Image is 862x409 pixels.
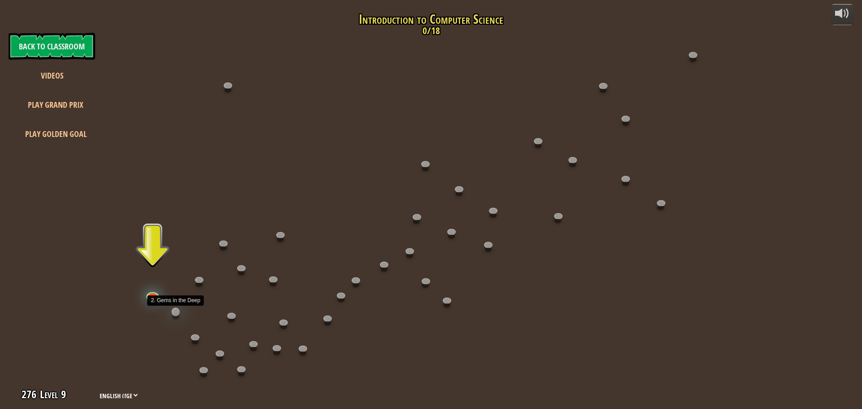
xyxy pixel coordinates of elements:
[9,62,95,89] a: Videos
[831,4,853,25] button: Adjust volume
[61,387,66,401] span: 9
[9,33,95,60] a: Back to Classroom
[9,4,123,31] img: CodeCombat - Learn how to code by playing a game
[9,120,103,147] a: Play Golden Goal
[9,91,103,118] a: Play Grand Prix
[40,387,58,402] span: Level
[22,387,39,401] span: 276
[144,268,161,297] img: level-banner-started.png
